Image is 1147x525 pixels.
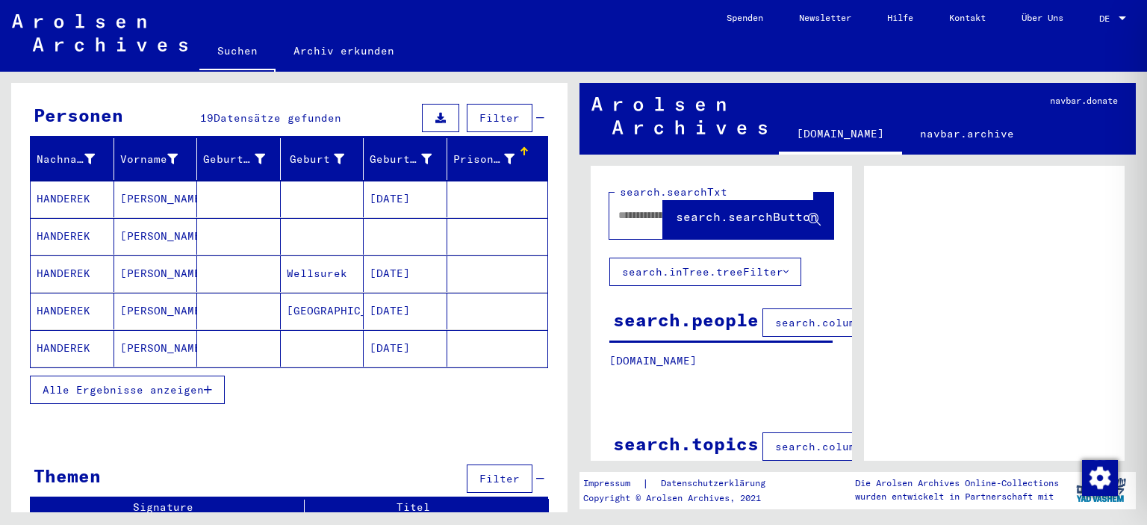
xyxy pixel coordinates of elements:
div: Geburtsname [203,147,284,171]
span: search.columnFilter.filter [775,316,949,329]
mat-header-cell: Geburtsdatum [364,138,447,180]
mat-cell: [GEOGRAPHIC_DATA] [281,293,364,329]
mat-header-cell: Vorname [114,138,198,180]
a: navbar.archive [902,116,1032,152]
mat-cell: [DATE] [364,293,447,329]
mat-cell: HANDEREK [31,181,114,217]
mat-label: search.searchTxt [620,185,727,199]
mat-header-cell: Geburtsname [197,138,281,180]
div: Prisoner # [453,147,534,171]
span: Filter [479,111,520,125]
mat-cell: [DATE] [364,181,447,217]
img: yv_logo.png [1073,471,1129,509]
span: DE [1099,13,1116,24]
div: Geburtsdatum [370,152,432,167]
mat-cell: Wellsurek [281,255,364,292]
mat-cell: [DATE] [364,255,447,292]
a: Archiv erkunden [276,33,412,69]
mat-header-cell: Prisoner # [447,138,548,180]
button: Alle Ergebnisse anzeigen [30,376,225,404]
div: Geburtsname [203,152,265,167]
mat-cell: [PERSON_NAME] [114,218,198,255]
span: Alle Ergebnisse anzeigen [43,383,204,397]
button: search.searchButton [663,193,833,239]
mat-cell: HANDEREK [31,218,114,255]
mat-cell: HANDEREK [31,330,114,367]
mat-cell: [PERSON_NAME] [114,181,198,217]
a: navbar.donate [1032,83,1136,119]
div: Personen [34,102,123,128]
span: search.searchButton [676,209,818,224]
button: Filter [467,104,532,132]
img: Zustimmung ändern [1082,460,1118,496]
span: search.columnFilter.filter [775,440,949,453]
p: wurden entwickelt in Partnerschaft mit [855,490,1059,503]
button: search.inTree.treeFilter [609,258,801,286]
div: Vorname [120,147,197,171]
p: Copyright © Arolsen Archives, 2021 [583,491,783,505]
a: Datenschutzerklärung [649,476,783,491]
mat-cell: [PERSON_NAME] [114,255,198,292]
button: Filter [467,465,532,493]
a: Suchen [199,33,276,72]
mat-header-cell: Nachname [31,138,114,180]
div: search.people [613,306,759,333]
mat-cell: [DATE] [364,330,447,367]
span: Filter [479,472,520,485]
div: Nachname [37,147,114,171]
img: Arolsen_neg.svg [591,97,767,134]
div: Geburt‏ [287,152,345,167]
mat-cell: HANDEREK [31,255,114,292]
div: Prisoner # [453,152,515,167]
mat-cell: [PERSON_NAME] [114,293,198,329]
div: search.topics [613,430,759,457]
div: Vorname [120,152,178,167]
p: [DOMAIN_NAME] [609,353,833,369]
div: Geburtsdatum [370,147,450,171]
div: Geburt‏ [287,147,364,171]
span: 19 [200,111,214,125]
mat-header-cell: Geburt‏ [281,138,364,180]
button: search.columnFilter.filter [762,432,962,461]
div: Nachname [37,152,95,167]
a: [DOMAIN_NAME] [779,116,902,155]
p: Die Arolsen Archives Online-Collections [855,476,1059,490]
mat-cell: HANDEREK [31,293,114,329]
button: search.columnFilter.filter [762,308,962,337]
div: Themen [34,462,101,489]
div: | [583,476,783,491]
span: Datensätze gefunden [214,111,341,125]
a: Impressum [583,476,642,491]
mat-cell: [PERSON_NAME] [114,330,198,367]
img: Arolsen_neg.svg [12,14,187,52]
